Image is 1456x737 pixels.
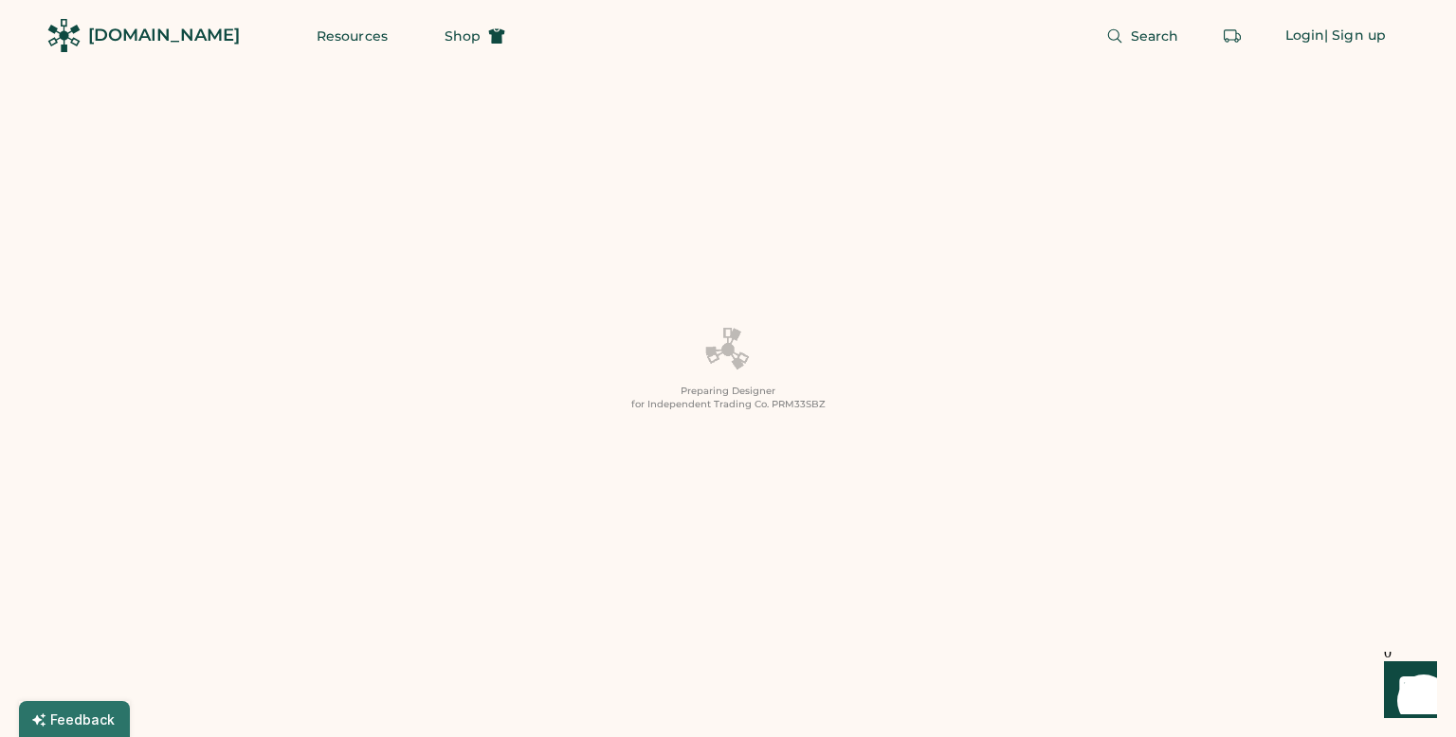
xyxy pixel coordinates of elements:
img: Platens-Black-Loader-Spin-rich%20black.webp [705,326,751,373]
img: Rendered Logo - Screens [47,19,81,52]
div: Preparing Designer for Independent Trading Co. PRM33SBZ [631,385,826,411]
div: [DOMAIN_NAME] [88,24,240,47]
button: Shop [422,17,528,55]
button: Resources [294,17,410,55]
span: Shop [445,29,481,43]
button: Search [1083,17,1202,55]
button: Retrieve an order [1213,17,1251,55]
div: | Sign up [1324,27,1386,45]
div: Login [1285,27,1325,45]
iframe: Front Chat [1366,652,1447,733]
span: Search [1131,29,1179,43]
